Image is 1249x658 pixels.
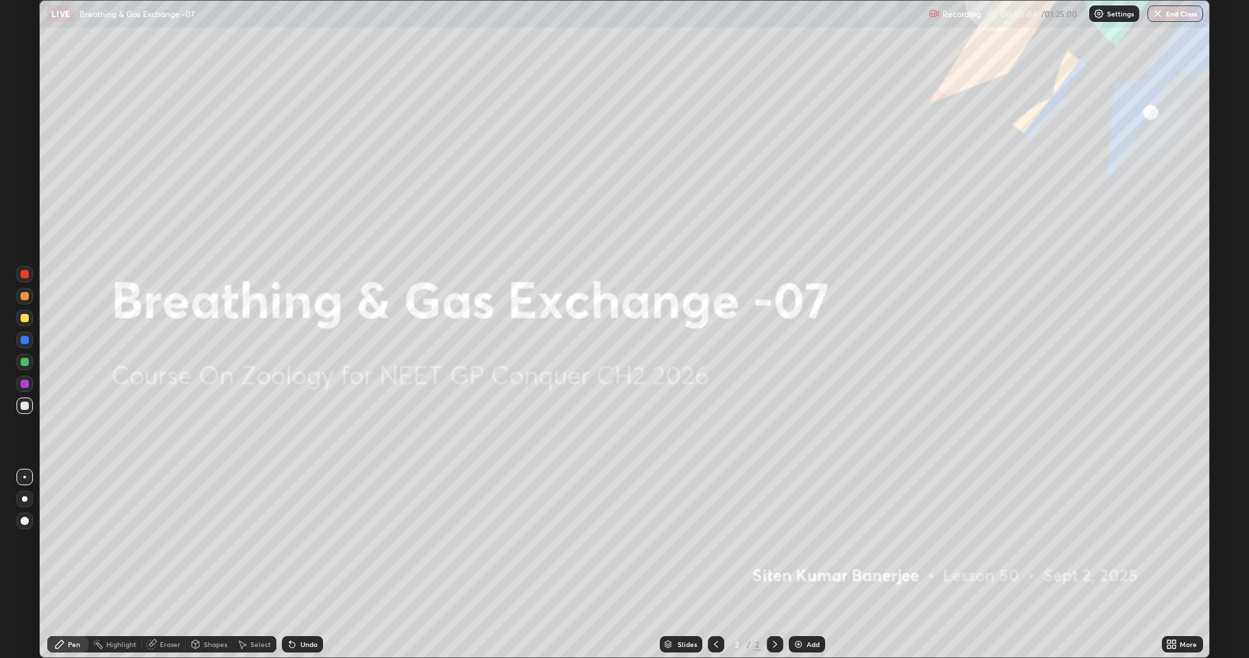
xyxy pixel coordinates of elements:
div: More [1180,641,1197,648]
div: Eraser [160,641,180,648]
div: Pen [68,641,80,648]
button: End Class [1147,5,1203,22]
p: Breathing & Gas Exchange -07 [80,8,195,19]
div: Highlight [106,641,136,648]
img: recording.375f2c34.svg [929,8,940,19]
div: 2 [730,640,744,648]
img: class-settings-icons [1093,8,1104,19]
img: end-class-cross [1152,8,1163,19]
div: Add [807,641,820,648]
p: Recording [942,9,981,19]
p: Settings [1107,10,1134,17]
p: LIVE [51,8,70,19]
div: Slides [678,641,697,648]
img: add-slide-button [793,639,804,650]
div: Shapes [204,641,227,648]
div: Undo [300,641,318,648]
div: Select [250,641,271,648]
div: 2 [753,638,761,650]
div: / [746,640,750,648]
